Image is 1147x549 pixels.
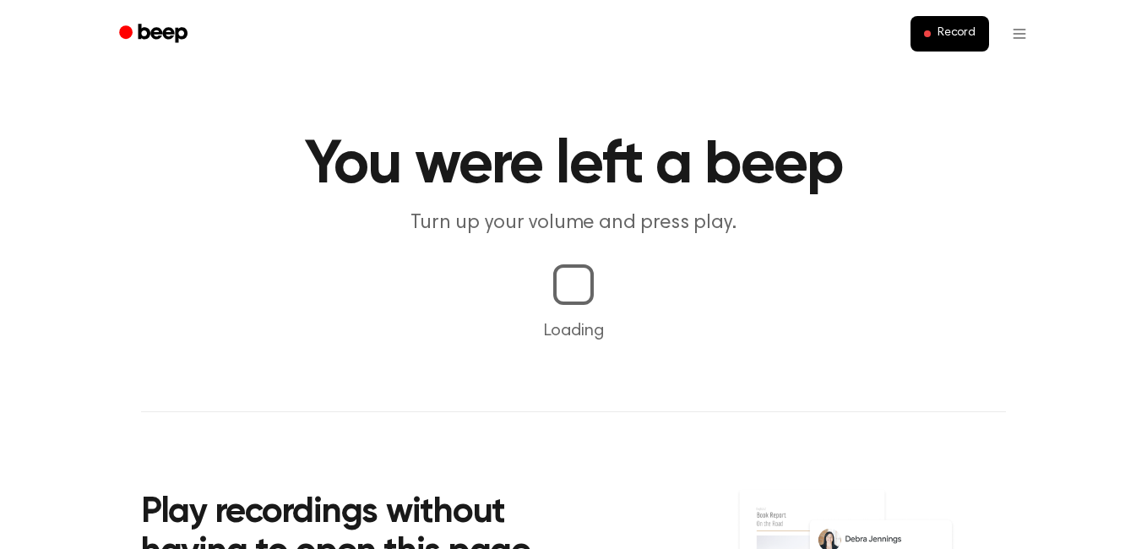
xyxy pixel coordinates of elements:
a: Beep [107,18,203,51]
p: Turn up your volume and press play. [249,209,898,237]
button: Open menu [999,14,1040,54]
p: Loading [20,318,1127,344]
h1: You were left a beep [141,135,1006,196]
button: Record [911,16,989,52]
span: Record [938,26,976,41]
